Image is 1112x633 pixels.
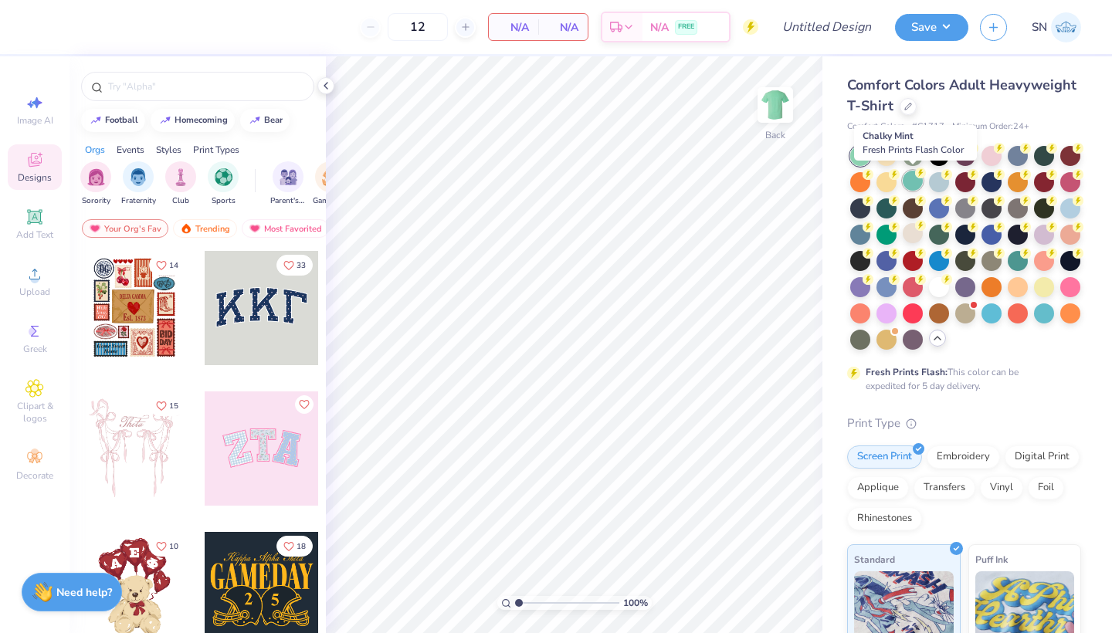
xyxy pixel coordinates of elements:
[81,109,145,132] button: football
[847,76,1076,115] span: Comfort Colors Adult Heavyweight T-Shirt
[19,286,50,298] span: Upload
[264,116,283,124] div: bear
[89,223,101,234] img: most_fav.gif
[82,195,110,207] span: Sorority
[276,255,313,276] button: Like
[847,476,909,499] div: Applique
[297,543,306,550] span: 18
[130,168,147,186] img: Fraternity Image
[270,161,306,207] button: filter button
[498,19,529,36] span: N/A
[212,195,236,207] span: Sports
[82,219,168,238] div: Your Org's Fav
[313,161,348,207] div: filter for Game Day
[1028,476,1064,499] div: Foil
[165,161,196,207] button: filter button
[295,395,314,414] button: Like
[927,445,1000,469] div: Embroidery
[105,116,138,124] div: football
[770,12,883,42] input: Untitled Design
[149,395,185,416] button: Like
[215,168,232,186] img: Sports Image
[121,161,156,207] div: filter for Fraternity
[90,116,102,125] img: trend_line.gif
[980,476,1023,499] div: Vinyl
[80,161,111,207] div: filter for Sorority
[1032,19,1047,36] span: SN
[121,161,156,207] button: filter button
[765,128,785,142] div: Back
[280,168,297,186] img: Parent's Weekend Image
[169,402,178,410] span: 15
[172,168,189,186] img: Club Image
[151,109,235,132] button: homecoming
[270,161,306,207] div: filter for Parent's Weekend
[242,219,329,238] div: Most Favorited
[322,168,340,186] img: Game Day Image
[270,195,306,207] span: Parent's Weekend
[847,507,922,530] div: Rhinestones
[276,536,313,557] button: Like
[85,143,105,157] div: Orgs
[249,116,261,125] img: trend_line.gif
[16,469,53,482] span: Decorate
[180,223,192,234] img: trending.gif
[975,551,1008,567] span: Puff Ink
[895,14,968,41] button: Save
[208,161,239,207] div: filter for Sports
[87,168,105,186] img: Sorority Image
[847,445,922,469] div: Screen Print
[107,79,304,94] input: Try "Alpha"
[169,543,178,550] span: 10
[240,109,290,132] button: bear
[17,114,53,127] span: Image AI
[313,161,348,207] button: filter button
[1032,12,1081,42] a: SN
[249,223,261,234] img: most_fav.gif
[80,161,111,207] button: filter button
[297,262,306,269] span: 33
[117,143,144,157] div: Events
[847,415,1081,432] div: Print Type
[56,585,112,600] strong: Need help?
[854,551,895,567] span: Standard
[952,120,1029,134] span: Minimum Order: 24 +
[866,366,948,378] strong: Fresh Prints Flash:
[208,161,239,207] button: filter button
[1051,12,1081,42] img: Sophia Newell
[847,120,904,134] span: Comfort Colors
[193,143,239,157] div: Print Types
[548,19,578,36] span: N/A
[678,22,694,32] span: FREE
[149,536,185,557] button: Like
[23,343,47,355] span: Greek
[172,195,189,207] span: Club
[159,116,171,125] img: trend_line.gif
[863,144,964,156] span: Fresh Prints Flash Color
[165,161,196,207] div: filter for Club
[866,365,1056,393] div: This color can be expedited for 5 day delivery.
[16,228,53,241] span: Add Text
[854,125,977,161] div: Chalky Mint
[169,262,178,269] span: 14
[650,19,669,36] span: N/A
[313,195,348,207] span: Game Day
[121,195,156,207] span: Fraternity
[914,476,975,499] div: Transfers
[388,13,448,41] input: – –
[760,90,791,120] img: Back
[156,143,181,157] div: Styles
[1005,445,1080,469] div: Digital Print
[175,116,228,124] div: homecoming
[623,596,648,610] span: 100 %
[18,171,52,184] span: Designs
[173,219,237,238] div: Trending
[8,400,62,425] span: Clipart & logos
[149,255,185,276] button: Like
